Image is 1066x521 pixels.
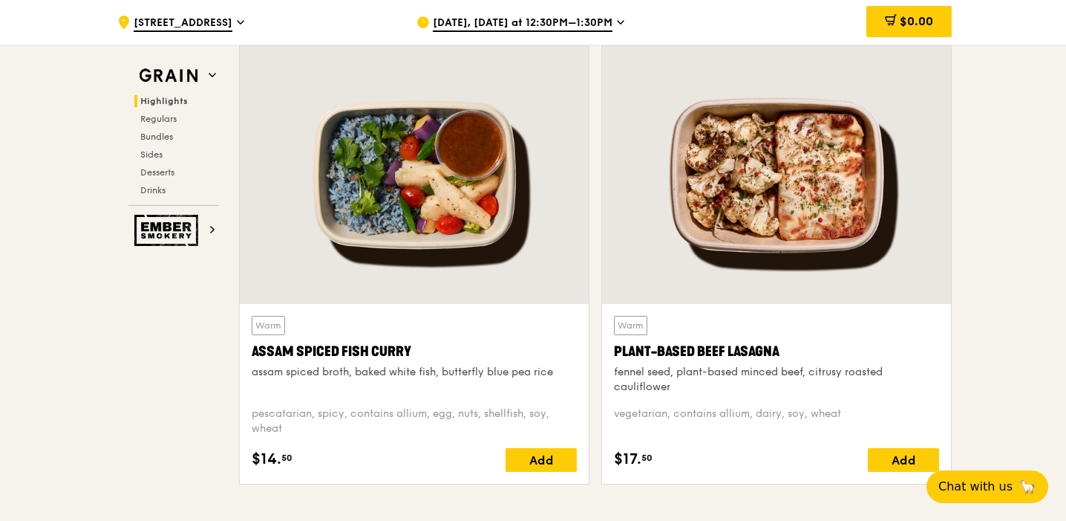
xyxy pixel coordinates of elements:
[433,16,612,32] span: [DATE], [DATE] at 12:30PM–1:30PM
[614,407,939,436] div: vegetarian, contains allium, dairy, soy, wheat
[281,452,292,464] span: 50
[614,448,641,470] span: $17.
[252,448,281,470] span: $14.
[134,62,203,89] img: Grain web logo
[140,185,166,195] span: Drinks
[252,365,577,380] div: assam spiced broth, baked white fish, butterfly blue pea rice
[140,132,173,142] span: Bundles
[1018,478,1036,496] span: 🦙
[252,316,285,335] div: Warm
[926,470,1048,503] button: Chat with us🦙
[614,316,647,335] div: Warm
[614,365,939,395] div: fennel seed, plant-based minced beef, citrusy roasted cauliflower
[140,167,174,178] span: Desserts
[134,215,203,246] img: Ember Smokery web logo
[506,448,577,472] div: Add
[134,16,232,32] span: [STREET_ADDRESS]
[868,448,939,472] div: Add
[140,114,177,124] span: Regulars
[614,341,939,362] div: Plant-Based Beef Lasagna
[140,149,163,160] span: Sides
[140,96,188,106] span: Highlights
[938,478,1013,496] span: Chat with us
[900,14,933,28] span: $0.00
[252,407,577,436] div: pescatarian, spicy, contains allium, egg, nuts, shellfish, soy, wheat
[641,452,653,464] span: 50
[252,341,577,362] div: Assam Spiced Fish Curry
